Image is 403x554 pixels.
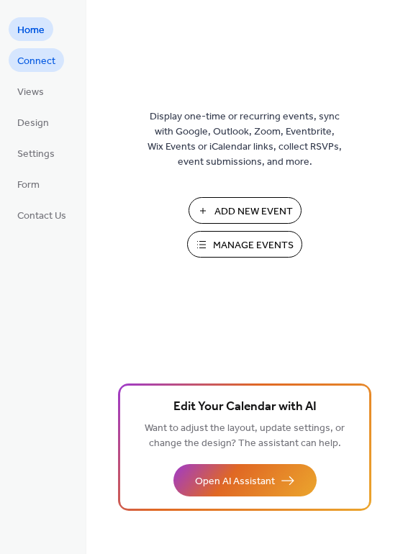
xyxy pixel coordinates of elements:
span: Form [17,178,40,193]
a: Form [9,172,48,196]
a: Design [9,110,58,134]
span: Views [17,85,44,100]
span: Want to adjust the layout, update settings, or change the design? The assistant can help. [145,419,345,453]
span: Connect [17,54,55,69]
span: Edit Your Calendar with AI [173,397,317,417]
a: Home [9,17,53,41]
span: Add New Event [214,204,293,219]
span: Manage Events [213,238,294,253]
button: Open AI Assistant [173,464,317,496]
button: Manage Events [187,231,302,258]
button: Add New Event [189,197,302,224]
span: Settings [17,147,55,162]
a: Views [9,79,53,103]
a: Connect [9,48,64,72]
span: Display one-time or recurring events, sync with Google, Outlook, Zoom, Eventbrite, Wix Events or ... [148,109,342,170]
a: Settings [9,141,63,165]
span: Contact Us [17,209,66,224]
a: Contact Us [9,203,75,227]
span: Design [17,116,49,131]
span: Open AI Assistant [195,474,275,489]
span: Home [17,23,45,38]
